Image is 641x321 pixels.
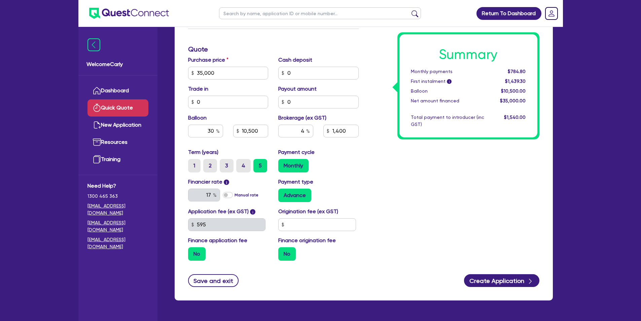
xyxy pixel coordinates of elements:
span: 1300 465 363 [87,193,148,200]
label: Payment type [278,178,313,186]
label: 3 [220,159,234,172]
img: quick-quote [93,104,101,112]
span: $10,500.00 [501,88,526,94]
label: 5 [253,159,267,172]
span: $1,540.00 [504,115,526,120]
button: Save and exit [188,274,239,287]
button: Create Application [464,274,539,287]
img: quest-connect-logo-blue [89,8,169,19]
label: Payout amount [278,85,317,93]
a: [EMAIL_ADDRESS][DOMAIN_NAME] [87,202,148,217]
label: Manual rate [235,192,258,198]
img: new-application [93,121,101,129]
label: Application fee (ex GST) [188,207,249,216]
a: Return To Dashboard [476,7,541,20]
label: Finance application fee [188,236,247,245]
span: i [447,79,452,84]
label: Financier rate [188,178,229,186]
div: Balloon [406,88,489,95]
label: Origination fee (ex GST) [278,207,338,216]
label: 2 [203,159,217,172]
input: Search by name, application ID or mobile number... [219,7,421,19]
label: Payment cycle [278,148,315,156]
label: No [278,247,296,261]
img: resources [93,138,101,146]
label: Brokerage (ex GST) [278,114,326,122]
label: Term (years) [188,148,218,156]
div: Monthly payments [406,68,489,75]
span: $1,439.30 [505,78,526,84]
img: training [93,155,101,163]
label: 4 [236,159,251,172]
h1: Summary [411,46,526,63]
span: i [250,209,255,215]
a: Dropdown toggle [543,5,560,22]
a: New Application [87,117,148,134]
span: $35,000.00 [500,98,526,103]
a: [EMAIL_ADDRESS][DOMAIN_NAME] [87,219,148,233]
label: Monthly [278,159,309,172]
a: Quick Quote [87,99,148,117]
label: Trade in [188,85,208,93]
a: Training [87,151,148,168]
img: icon-menu-close [87,38,100,51]
div: Total payment to introducer (inc GST) [406,114,489,128]
span: Welcome Carly [86,60,149,68]
span: Need Help? [87,182,148,190]
div: First instalment [406,78,489,85]
label: Finance origination fee [278,236,336,245]
span: $784.80 [508,69,526,74]
h3: Quote [188,45,359,53]
label: Advance [278,189,311,202]
label: 1 [188,159,201,172]
label: Cash deposit [278,56,312,64]
a: Resources [87,134,148,151]
span: i [224,180,229,185]
label: Balloon [188,114,207,122]
div: Net amount financed [406,97,489,104]
a: [EMAIL_ADDRESS][DOMAIN_NAME] [87,236,148,250]
label: Purchase price [188,56,228,64]
a: Dashboard [87,82,148,99]
label: No [188,247,206,261]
